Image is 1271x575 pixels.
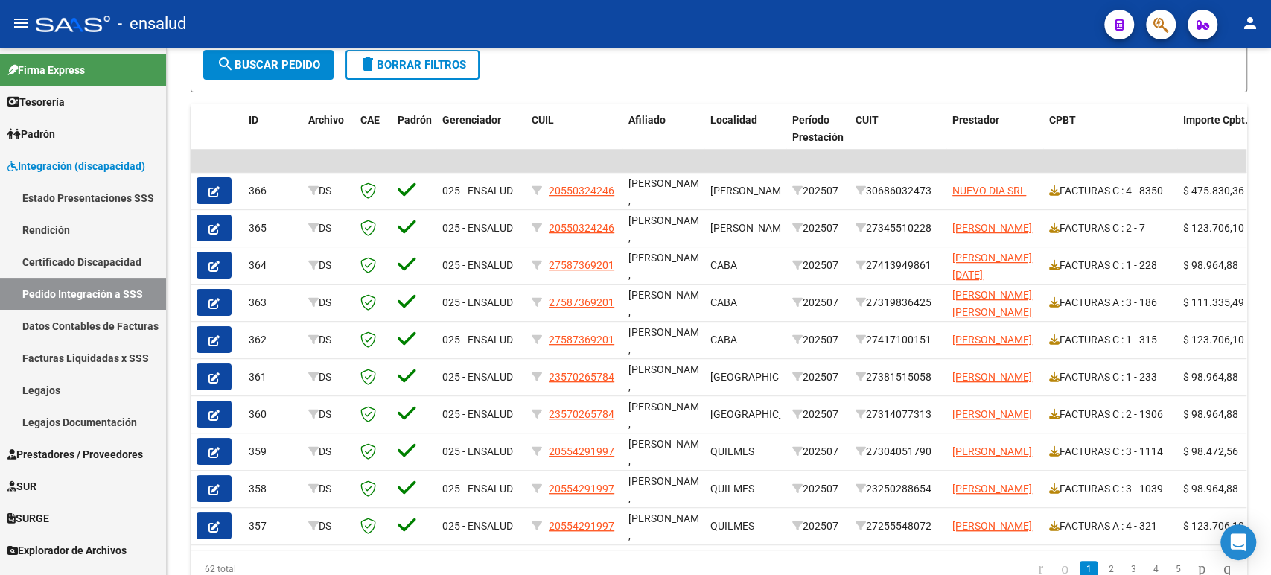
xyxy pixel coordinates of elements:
span: [PERSON_NAME] [710,222,790,234]
span: 27587369201 [549,296,614,308]
datatable-header-cell: Localidad [704,104,786,170]
span: $ 475.830,36 [1183,185,1244,197]
div: FACTURAS C : 3 - 1039 [1049,480,1171,498]
datatable-header-cell: CUIL [526,104,622,170]
div: 27413949861 [856,257,940,274]
span: Firma Express [7,62,85,78]
datatable-header-cell: Período Prestación [786,104,850,170]
span: [PERSON_NAME] [952,520,1032,532]
div: 359 [249,443,296,460]
div: 358 [249,480,296,498]
span: CUIT [856,114,879,126]
span: Integración (discapacidad) [7,158,145,174]
div: FACTURAS C : 2 - 1306 [1049,406,1171,423]
span: [PERSON_NAME] [952,222,1032,234]
span: [PERSON_NAME] [952,371,1032,383]
span: Padrón [7,126,55,142]
span: CABA [710,334,737,346]
div: 30686032473 [856,182,940,200]
datatable-header-cell: ID [243,104,302,170]
span: [PERSON_NAME] , [628,363,708,393]
span: 27587369201 [549,334,614,346]
div: FACTURAS A : 4 - 321 [1049,518,1171,535]
mat-icon: search [217,55,235,73]
div: 202507 [792,480,844,498]
span: Importe Cpbt. [1183,114,1248,126]
span: 025 - ENSALUD [442,408,513,420]
div: 202507 [792,331,844,349]
span: [GEOGRAPHIC_DATA] [710,408,811,420]
span: 025 - ENSALUD [442,222,513,234]
div: DS [308,406,348,423]
span: NUEVO DIA SRL [952,185,1026,197]
span: [PERSON_NAME] , [628,177,708,206]
span: Afiliado [628,114,666,126]
span: SURGE [7,510,49,527]
span: [PERSON_NAME] , [628,252,708,281]
div: DS [308,257,348,274]
datatable-header-cell: Importe Cpbt. [1177,104,1259,170]
span: $ 98.964,88 [1183,371,1238,383]
span: Tesorería [7,94,65,110]
span: 025 - ENSALUD [442,483,513,495]
div: DS [308,369,348,386]
span: Borrar Filtros [359,58,466,72]
div: DS [308,294,348,311]
datatable-header-cell: Gerenciador [436,104,526,170]
div: Open Intercom Messenger [1220,524,1256,560]
datatable-header-cell: Afiliado [622,104,704,170]
mat-icon: person [1241,14,1259,32]
div: 27381515058 [856,369,940,386]
div: DS [308,480,348,498]
button: Buscar Pedido [203,50,334,80]
datatable-header-cell: Padrón [392,104,436,170]
span: $ 98.964,88 [1183,483,1238,495]
span: [PERSON_NAME][DATE] [952,252,1032,281]
span: CABA [710,296,737,308]
div: DS [308,518,348,535]
span: CPBT [1049,114,1076,126]
span: [PERSON_NAME] [952,334,1032,346]
span: [PERSON_NAME] , [628,475,708,504]
span: Buscar Pedido [217,58,320,72]
span: [PERSON_NAME] [952,408,1032,420]
span: [PERSON_NAME] , [628,401,708,430]
div: 202507 [792,182,844,200]
span: Localidad [710,114,757,126]
span: $ 98.964,88 [1183,259,1238,271]
div: 23250288654 [856,480,940,498]
div: FACTURAS C : 1 - 228 [1049,257,1171,274]
mat-icon: menu [12,14,30,32]
span: [PERSON_NAME] , [628,438,708,467]
div: 27345510228 [856,220,940,237]
span: Explorador de Archivos [7,542,127,559]
div: 202507 [792,406,844,423]
span: [PERSON_NAME] , [628,215,708,244]
span: Período Prestación [792,114,844,143]
div: 365 [249,220,296,237]
div: 363 [249,294,296,311]
datatable-header-cell: CPBT [1043,104,1177,170]
span: 025 - ENSALUD [442,185,513,197]
span: [PERSON_NAME] [952,483,1032,495]
span: QUILMES [710,520,754,532]
span: 23570265784 [549,408,614,420]
span: Padrón [398,114,432,126]
span: Prestadores / Proveedores [7,446,143,463]
span: $ 98.964,88 [1183,408,1238,420]
div: FACTURAS A : 3 - 186 [1049,294,1171,311]
span: Gerenciador [442,114,501,126]
span: 025 - ENSALUD [442,371,513,383]
div: DS [308,331,348,349]
div: DS [308,443,348,460]
span: [PERSON_NAME] , [628,512,708,541]
div: 202507 [792,294,844,311]
span: - ensalud [118,7,186,40]
span: [PERSON_NAME] , [628,289,708,318]
span: 20554291997 [549,520,614,532]
div: 202507 [792,518,844,535]
span: ID [249,114,258,126]
span: $ 98.472,56 [1183,445,1238,457]
div: DS [308,220,348,237]
div: 357 [249,518,296,535]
